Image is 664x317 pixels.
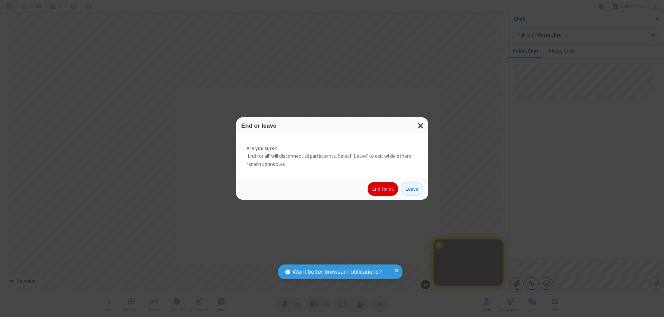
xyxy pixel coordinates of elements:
button: Close modal [414,117,428,134]
div: 'End for all' will disconnect all participants. Select 'Leave' to exit while others remain connec... [236,134,428,179]
button: Leave [401,182,423,196]
strong: Are you sure? [247,145,418,153]
button: End for all [368,182,398,196]
h3: End or leave [241,123,423,129]
span: Want better browser notifications? [293,268,382,277]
